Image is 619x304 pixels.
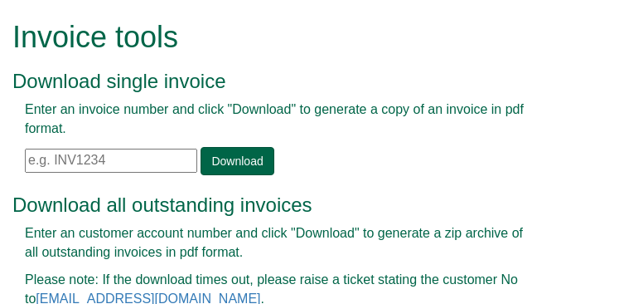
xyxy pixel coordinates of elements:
[25,224,532,262] p: Enter an customer account number and click "Download" to generate a zip archive of all outstandin...
[25,149,197,173] input: e.g. INV1234
[12,21,544,54] h1: Invoice tools
[25,101,532,139] p: Enter an invoice number and click "Download" to generate a copy of an invoice in pdf format.
[12,194,544,216] h3: Download all outstanding invoices
[201,147,273,175] a: Download
[12,71,544,92] h3: Download single invoice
